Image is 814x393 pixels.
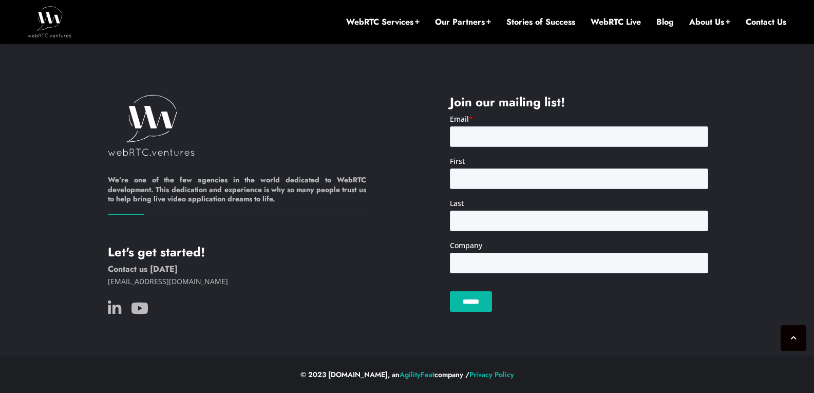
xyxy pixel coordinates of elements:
h4: Join our mailing list! [450,95,708,110]
a: About Us [689,16,730,28]
a: Our Partners [435,16,491,28]
a: Contact Us [746,16,786,28]
a: [EMAIL_ADDRESS][DOMAIN_NAME] [108,276,228,286]
h6: We’re one of the few agencies in the world dedicated to WebRTC development. This dedication and e... [108,175,366,214]
a: AgilityFeat [400,369,434,380]
a: WebRTC Services [346,16,420,28]
img: WebRTC.ventures [28,6,71,37]
a: Privacy Policy [469,369,514,380]
a: Contact us [DATE] [108,263,178,275]
h4: Let's get started! [108,245,366,260]
a: WebRTC Live [591,16,641,28]
iframe: Form 0 [450,114,708,321]
a: Blog [656,16,674,28]
a: Stories of Success [506,16,575,28]
span: © 2023 [DOMAIN_NAME], an company / [300,369,514,380]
